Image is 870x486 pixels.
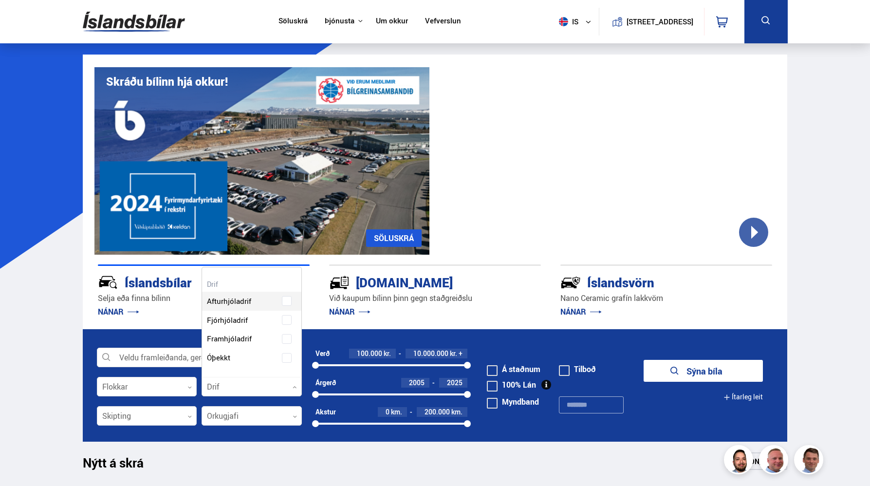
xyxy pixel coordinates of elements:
button: [STREET_ADDRESS] [630,18,690,26]
img: siFngHWaQ9KaOqBr.png [760,447,790,476]
img: tr5P-W3DuiFaO7aO.svg [329,272,350,293]
span: kr. [384,350,391,357]
span: 100.000 [357,349,382,358]
div: [DOMAIN_NAME] [329,273,506,290]
a: NÁNAR [98,306,139,317]
img: G0Ugv5HjCgRt.svg [83,6,185,37]
span: Óþekkt [207,351,230,365]
img: -Svtn6bYgwAsiwNX.svg [560,272,581,293]
span: Framhjóladrif [207,332,252,346]
button: Ítarleg leit [723,386,763,408]
p: Nano Ceramic grafín lakkvörn [560,293,772,304]
span: 10.000.000 [413,349,448,358]
p: Við kaupum bílinn þinn gegn staðgreiðslu [329,293,541,304]
h1: Skráðu bílinn hjá okkur! [106,75,228,88]
a: Söluskrá [278,17,308,27]
div: Íslandsbílar [98,273,275,290]
span: 200.000 [425,407,450,416]
img: JRvxyua_JYH6wB4c.svg [98,272,118,293]
img: eKx6w-_Home_640_.png [94,67,429,255]
a: [STREET_ADDRESS] [604,8,699,36]
span: + [459,350,463,357]
button: Opna LiveChat spjallviðmót [8,4,37,33]
div: Akstur [315,408,336,416]
a: NÁNAR [329,306,370,317]
span: Afturhjóladrif [207,294,251,308]
span: 0 [386,407,389,416]
span: 2005 [409,378,425,387]
div: Árgerð [315,379,336,387]
span: is [555,17,579,26]
label: Tilboð [559,365,596,373]
button: Þjónusta [325,17,354,26]
h1: Nýtt á skrá [83,455,161,476]
span: km. [451,408,463,416]
button: is [555,7,599,36]
a: SÖLUSKRÁ [366,229,422,247]
p: Selja eða finna bílinn [98,293,310,304]
div: Íslandsvörn [560,273,738,290]
label: Á staðnum [487,365,540,373]
button: Sýna bíla [644,360,763,382]
label: Myndband [487,398,539,406]
div: Verð [315,350,330,357]
span: km. [391,408,402,416]
a: Vefverslun [425,17,461,27]
span: Fjórhjóladrif [207,313,248,327]
span: kr. [450,350,457,357]
img: svg+xml;base64,PHN2ZyB4bWxucz0iaHR0cDovL3d3dy53My5vcmcvMjAwMC9zdmciIHdpZHRoPSI1MTIiIGhlaWdodD0iNT... [559,17,568,26]
img: FbJEzSuNWCJXmdc-.webp [796,447,825,476]
label: 100% Lán [487,381,536,389]
a: NÁNAR [560,306,602,317]
img: nhp88E3Fdnt1Opn2.png [725,447,755,476]
span: 2025 [447,378,463,387]
a: Um okkur [376,17,408,27]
